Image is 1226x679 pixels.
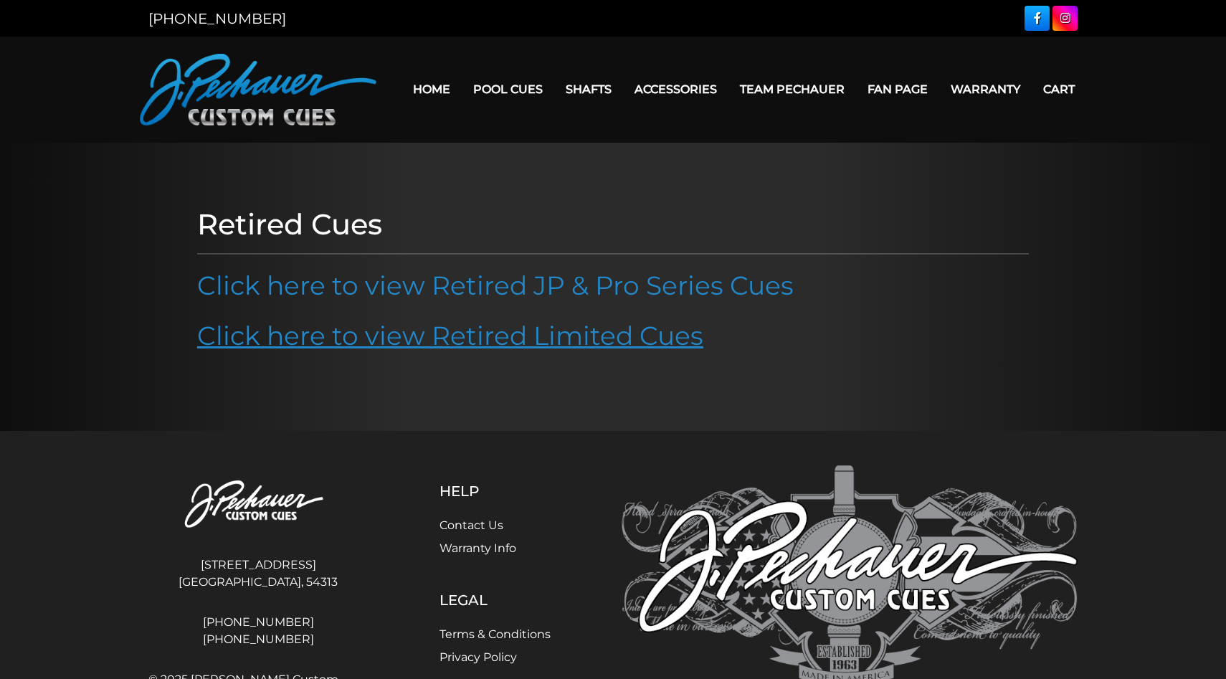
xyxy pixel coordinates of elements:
[439,592,551,609] h5: Legal
[554,71,623,108] a: Shafts
[439,627,551,641] a: Terms & Conditions
[148,10,286,27] a: [PHONE_NUMBER]
[439,541,516,555] a: Warranty Info
[728,71,856,108] a: Team Pechauer
[140,54,376,125] img: Pechauer Custom Cues
[439,483,551,500] h5: Help
[939,71,1032,108] a: Warranty
[148,551,368,597] address: [STREET_ADDRESS] [GEOGRAPHIC_DATA], 54313
[148,614,368,631] a: [PHONE_NUMBER]
[148,631,368,648] a: [PHONE_NUMBER]
[148,465,368,545] img: Pechauer Custom Cues
[623,71,728,108] a: Accessories
[462,71,554,108] a: Pool Cues
[1032,71,1086,108] a: Cart
[439,518,503,532] a: Contact Us
[856,71,939,108] a: Fan Page
[197,270,794,301] a: Click here to view Retired JP & Pro Series Cues
[401,71,462,108] a: Home
[197,207,1029,242] h1: Retired Cues
[439,650,517,664] a: Privacy Policy
[197,320,703,351] a: Click here to view Retired Limited Cues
